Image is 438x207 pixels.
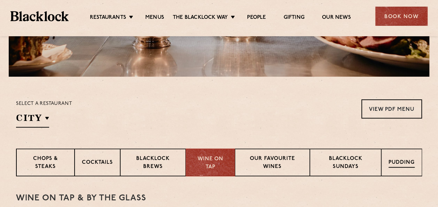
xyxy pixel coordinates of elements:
[322,14,351,22] a: Our News
[193,155,227,171] p: Wine on Tap
[283,14,304,22] a: Gifting
[16,112,49,128] h2: City
[145,14,164,22] a: Menus
[128,155,178,171] p: Blacklock Brews
[242,155,303,171] p: Our favourite wines
[16,194,422,203] h3: WINE on tap & by the glass
[361,99,422,118] a: View PDF Menu
[247,14,266,22] a: People
[24,155,67,171] p: Chops & Steaks
[16,99,72,108] p: Select a restaurant
[173,14,228,22] a: The Blacklock Way
[389,159,415,168] p: Pudding
[375,7,428,26] div: Book Now
[317,155,374,171] p: Blacklock Sundays
[90,14,126,22] a: Restaurants
[82,159,113,168] p: Cocktails
[10,11,69,21] img: BL_Textured_Logo-footer-cropped.svg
